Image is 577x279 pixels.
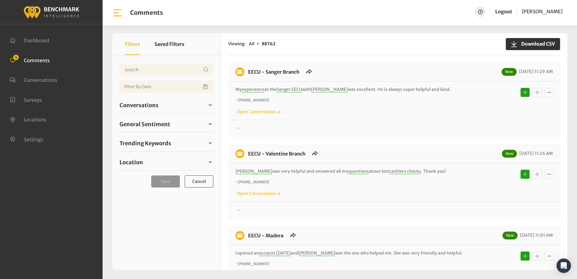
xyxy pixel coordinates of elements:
a: Conversations [120,101,213,110]
img: benchmark [235,231,244,240]
span: Download CSV [518,40,555,47]
a: EECU - Madera [248,232,283,239]
strong: 88762 [262,41,276,46]
p: I opened an and was the one who helped me. She was very friendly and helpful. [235,250,473,256]
i: ~ [PHONE_NUMBER] [235,180,269,184]
span: cashiers checks [389,168,421,174]
h1: Comments [130,9,163,16]
button: Filters [125,33,140,55]
span: [DATE] 11:26 AM [518,151,553,156]
a: EECU - Valentine Branch [248,151,305,157]
p: was very helpful and answered all my about lost . Thank you! [235,168,473,175]
span: Sanger EECU [276,87,302,92]
i: ~ [PHONE_NUMBER] [235,98,269,102]
span: Surveys [24,97,42,103]
img: benchmark [235,67,244,76]
a: Trending Keywords [120,139,213,148]
span: New [502,150,517,158]
h6: EECU - Madera [244,231,287,240]
span: General Sentiment [120,120,170,128]
a: Surveys [10,96,42,102]
span: Location [120,158,143,166]
a: Settings [10,136,43,142]
button: Cancel [185,175,213,188]
span: experience [242,87,264,92]
a: Open Conversation [235,191,281,196]
span: Settings [24,136,43,142]
span: [DATE] 11:29 AM [518,69,553,74]
a: Logout [495,8,512,14]
button: Open Calendar [202,81,210,93]
input: Date range input field [120,81,213,93]
span: New [502,68,517,76]
span: New [502,232,518,239]
span: Conversations [120,101,158,109]
span: Conversations [24,77,57,83]
a: Dashboard [10,37,49,43]
span: Viewing: [228,41,245,47]
span: [PERSON_NAME] [298,250,335,256]
div: Basic example [519,168,555,180]
h6: EECU - Sanger Branch [244,67,303,76]
a: Open Conversation [235,109,281,114]
span: [PERSON_NAME] [235,168,272,174]
h6: EECU - Valentine Branch [244,149,309,158]
div: Basic example [519,86,555,98]
span: Dashboard [24,37,49,43]
a: Conversations [10,76,57,82]
a: EECU - Sanger Branch [248,69,299,75]
span: All [249,41,254,46]
span: [PERSON_NAME] [522,8,563,14]
span: questions [349,168,369,174]
span: 4 [13,55,19,60]
span: account [DATE] [259,250,291,256]
span: [DATE] 11:01 AM [518,232,553,238]
span: Trending Keywords [120,139,171,147]
a: Logout [495,6,512,17]
div: Basic example [519,250,555,262]
p: My at the with was excellent. He is always super helpful and kind. [235,86,473,93]
img: benchmark [235,149,244,158]
input: Username [120,64,213,76]
div: Open Intercom Messenger [556,258,571,273]
i: ~ [PHONE_NUMBER] [235,261,269,266]
a: [PERSON_NAME] [522,6,563,17]
img: benchmark [23,5,79,19]
span: Locations [24,117,46,123]
a: Location [120,158,213,167]
button: Saved Filters [155,33,184,55]
a: Locations [10,116,46,122]
button: Download CSV [506,38,560,50]
span: [PERSON_NAME] [311,87,348,92]
img: bar [112,8,123,18]
span: Comments [24,57,50,63]
a: General Sentiment [120,120,213,129]
a: Comments 4 [10,57,50,63]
